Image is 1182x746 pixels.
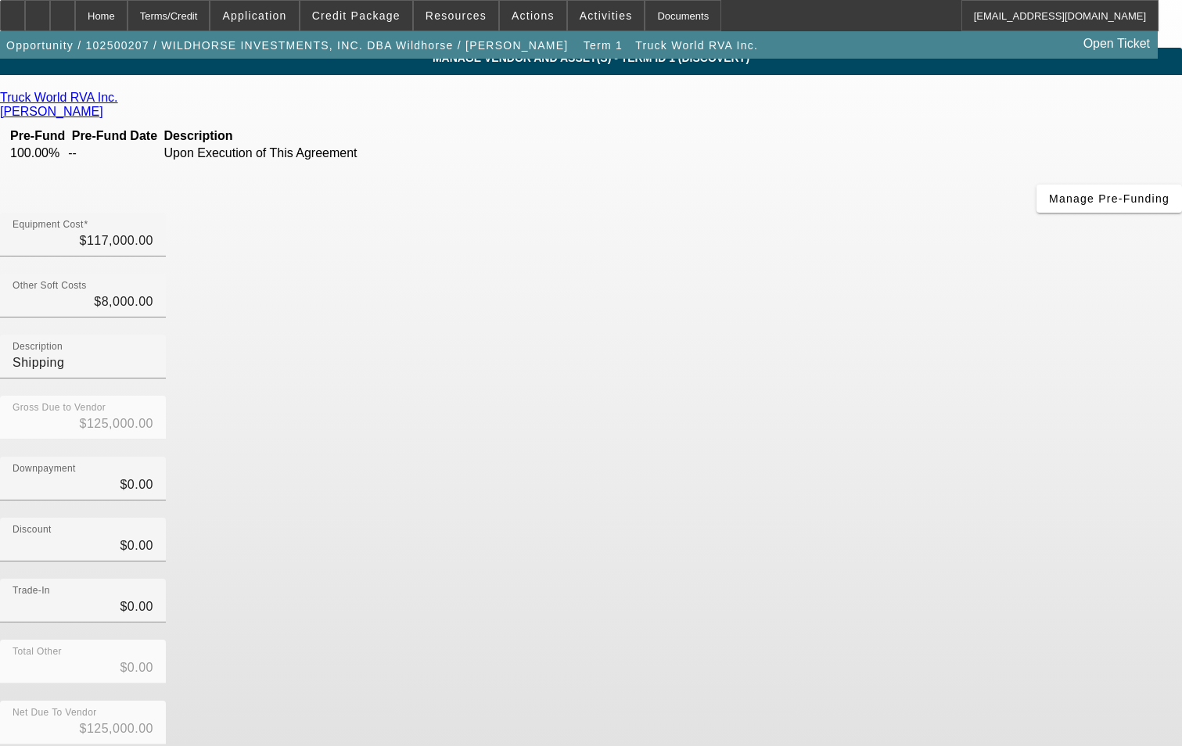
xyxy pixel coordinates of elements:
[13,281,87,291] mat-label: Other Soft Costs
[300,1,412,30] button: Credit Package
[222,9,286,22] span: Application
[210,1,298,30] button: Application
[13,403,106,413] mat-label: Gross Due to Vendor
[312,9,401,22] span: Credit Package
[1077,30,1156,57] a: Open Ticket
[568,1,645,30] button: Activities
[13,525,52,535] mat-label: Discount
[163,128,390,144] th: Description
[163,145,390,161] td: Upon Execution of This Agreement
[500,1,566,30] button: Actions
[9,128,66,144] th: Pre-Fund
[13,708,97,718] mat-label: Net Due To Vendor
[13,464,76,474] mat-label: Downpayment
[6,39,568,52] span: Opportunity / 102500207 / WILDHORSE INVESTMENTS, INC. DBA Wildhorse / [PERSON_NAME]
[584,39,623,52] span: Term 1
[13,220,84,230] mat-label: Equipment Cost
[13,586,50,596] mat-label: Trade-In
[580,9,633,22] span: Activities
[13,342,63,352] mat-label: Description
[631,31,762,59] button: Truck World RVA Inc.
[13,647,62,657] mat-label: Total Other
[635,39,758,52] span: Truck World RVA Inc.
[67,128,161,144] th: Pre-Fund Date
[414,1,498,30] button: Resources
[1036,185,1182,213] button: Manage Pre-Funding
[67,145,161,161] td: --
[512,9,555,22] span: Actions
[1049,192,1169,205] span: Manage Pre-Funding
[578,31,628,59] button: Term 1
[9,145,66,161] td: 100.00%
[426,9,487,22] span: Resources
